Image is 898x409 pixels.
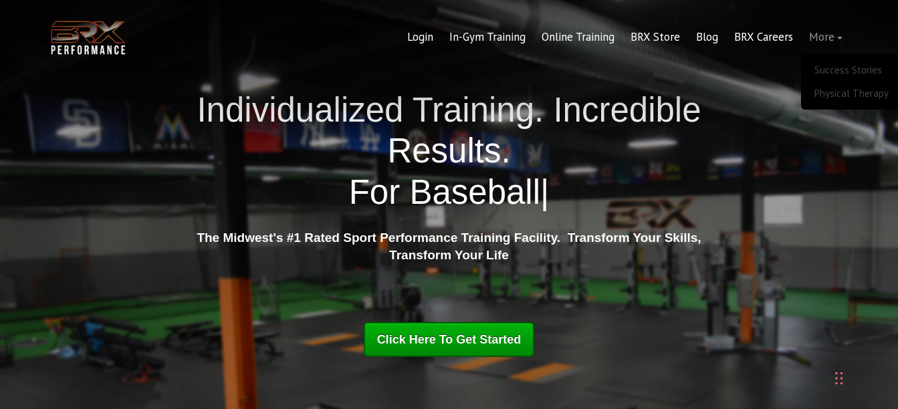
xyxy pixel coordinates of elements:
img: BRX Transparent Logo-2 [48,17,128,58]
a: Login [399,21,441,53]
div: Navigation Menu [399,21,851,53]
a: In-Gym Training [441,21,534,53]
div: Drag [835,358,843,398]
a: More [801,21,851,53]
h1: Individualized Training. Incredible Results. [192,90,707,213]
a: Blog [688,21,726,53]
a: Click Here To Get Started [364,322,535,357]
a: Online Training [534,21,623,53]
a: BRX Careers [726,21,801,53]
strong: The Midwest's #1 Rated Sport Performance Training Facility. Transform Your Skills, Transform Your... [197,231,701,263]
a: BRX Store [623,21,688,53]
span: Click Here To Get Started [377,333,522,346]
span: For Baseball [349,173,540,211]
iframe: Chat Widget [708,265,898,409]
span: | [540,173,549,211]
